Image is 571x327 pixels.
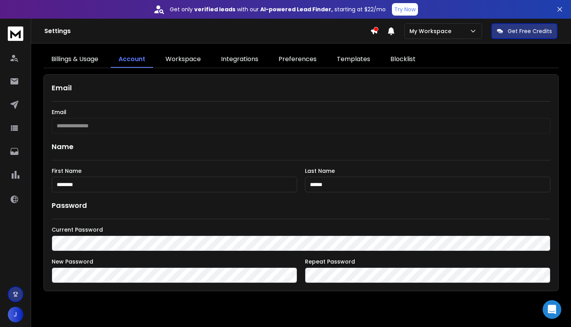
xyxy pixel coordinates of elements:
a: Billings & Usage [44,51,106,68]
label: Repeat Password [305,259,550,264]
label: Current Password [52,227,550,232]
div: Open Intercom Messenger [543,300,561,319]
button: Try Now [392,3,418,16]
h1: Settings [44,26,370,36]
label: Email [52,109,550,115]
a: Account [111,51,153,68]
button: J [8,307,23,322]
a: Integrations [213,51,266,68]
a: Blocklist [383,51,423,68]
h1: Email [52,83,550,93]
label: First Name [52,168,297,174]
p: My Workspace [409,27,454,35]
p: Try Now [394,5,416,13]
label: Last Name [305,168,550,174]
p: Get Free Credits [508,27,552,35]
strong: verified leads [194,5,235,13]
button: Get Free Credits [491,23,557,39]
a: Workspace [158,51,209,68]
a: Templates [329,51,378,68]
label: New Password [52,259,297,264]
p: Get only with our starting at $22/mo [170,5,386,13]
a: Preferences [271,51,324,68]
h1: Password [52,200,87,211]
h1: Name [52,141,550,152]
strong: AI-powered Lead Finder, [260,5,333,13]
img: logo [8,26,23,41]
